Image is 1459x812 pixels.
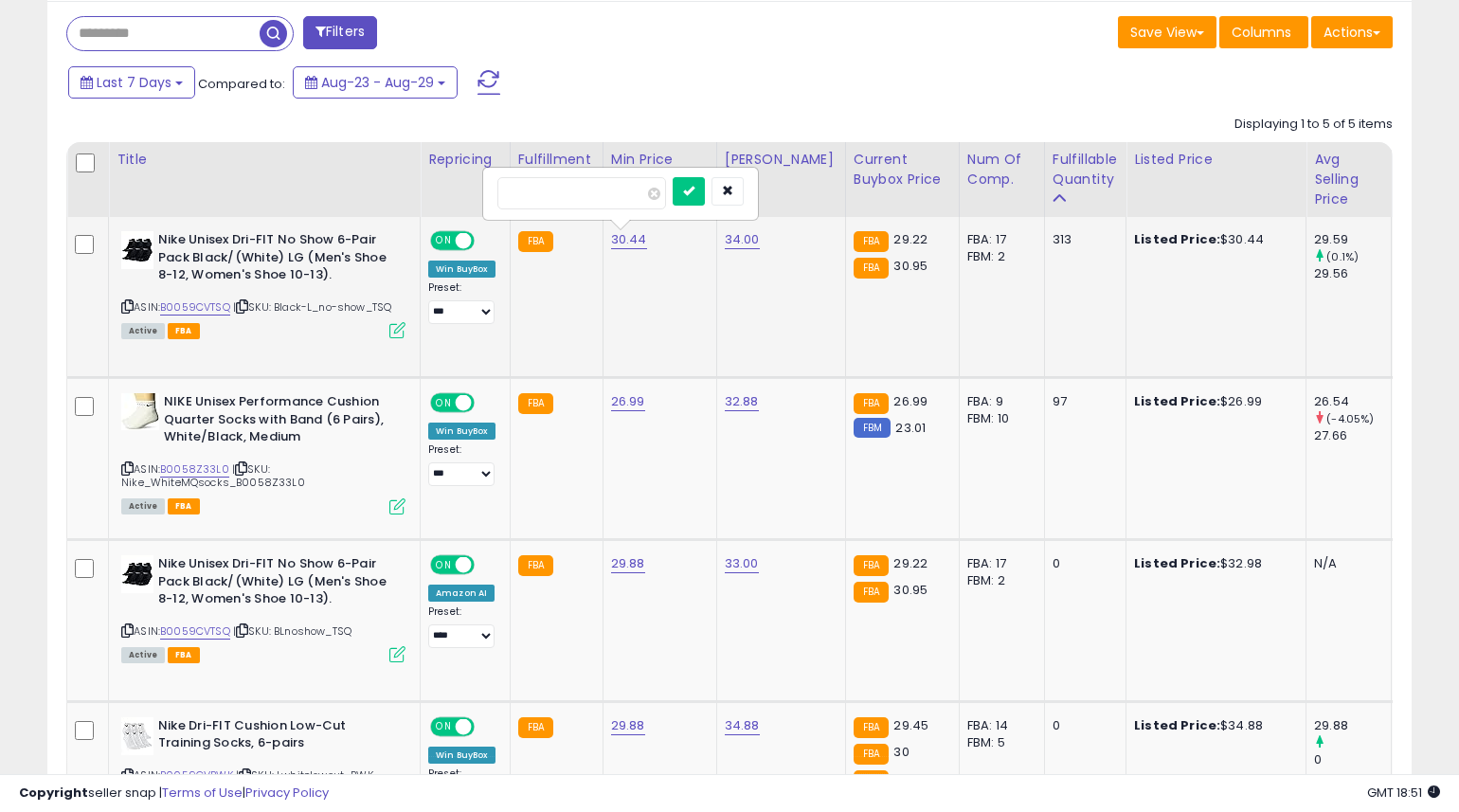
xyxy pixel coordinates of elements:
span: 26.99 [893,392,928,410]
div: Preset: [428,443,495,486]
a: 33.00 [725,554,759,573]
img: 41Icpuj9XcL._SL40_.jpg [121,231,153,269]
div: FBA: 17 [967,555,1030,572]
div: Fulfillment [518,150,595,170]
b: Nike Dri-FIT Cushion Low-Cut Training Socks, 6-pairs [158,717,388,757]
div: Preset: [428,281,495,324]
span: All listings currently available for purchase on Amazon [121,323,165,339]
a: Privacy Policy [245,784,329,802]
span: 29.22 [893,230,928,248]
div: 29.56 [1314,265,1391,282]
a: 34.00 [725,230,760,249]
span: OFF [472,719,502,735]
a: B0059CVTSQ [160,299,230,316]
span: 30.95 [893,257,928,275]
div: FBA: 17 [967,231,1030,248]
small: FBA [854,582,889,603]
span: OFF [472,557,502,573]
span: FBA [168,647,200,663]
div: 97 [1053,393,1111,410]
div: 26.54 [1314,393,1391,410]
small: FBA [854,258,889,279]
a: 29.88 [611,554,645,573]
div: ASIN: [121,393,405,513]
button: Actions [1311,16,1393,48]
span: 30.95 [893,581,928,599]
a: B0058Z33L0 [160,461,229,478]
small: FBM [854,418,891,438]
div: Num of Comp. [967,150,1036,189]
div: Repricing [428,150,502,170]
span: FBA [168,498,200,514]
div: Listed Price [1134,150,1298,170]
span: | SKU: BLnoshow_TSQ [233,623,351,639]
b: Listed Price: [1134,392,1220,410]
div: 313 [1053,231,1111,248]
span: 23.01 [895,419,926,437]
div: 29.88 [1314,717,1391,734]
span: Compared to: [198,75,285,93]
span: Last 7 Days [97,73,171,92]
div: $26.99 [1134,393,1291,410]
small: FBA [854,717,889,738]
a: Terms of Use [162,784,243,802]
small: FBA [518,717,553,738]
b: Listed Price: [1134,230,1220,248]
div: Win BuyBox [428,261,495,278]
span: OFF [472,395,502,411]
span: 30 [893,743,909,761]
div: FBA: 9 [967,393,1030,410]
div: [PERSON_NAME] [725,150,838,170]
span: | SKU: Black-L_no-show_TSQ [233,299,391,315]
img: 41XMFwz1GYL._SL40_.jpg [121,393,159,430]
div: 29.59 [1314,231,1391,248]
a: 29.88 [611,716,645,735]
img: 41Icpuj9XcL._SL40_.jpg [121,555,153,593]
a: 34.88 [725,716,760,735]
div: 0 [1314,751,1391,768]
div: Win BuyBox [428,423,495,440]
span: | SKU: Nike_WhiteMQsocks_B0058Z33L0 [121,461,305,490]
div: FBM: 2 [967,248,1030,265]
div: Displaying 1 to 5 of 5 items [1234,116,1393,134]
span: 29.45 [893,716,928,734]
div: FBM: 2 [967,572,1030,589]
span: FBA [168,323,200,339]
span: ON [432,395,456,411]
div: $30.44 [1134,231,1291,248]
small: FBA [518,393,553,414]
div: FBM: 10 [967,410,1030,427]
div: ASIN: [121,555,405,660]
div: Current Buybox Price [854,150,951,189]
div: 0 [1053,717,1111,734]
span: Aug-23 - Aug-29 [321,73,434,92]
b: NIKE Unisex Performance Cushion Quarter Socks with Band (6 Pairs), White/Black, Medium [164,393,394,451]
b: Nike Unisex Dri-FIT No Show 6-Pair Pack Black/(White) LG (Men's Shoe 8-12, Women's Shoe 10-13). [158,231,388,289]
small: (0.1%) [1326,249,1359,264]
button: Aug-23 - Aug-29 [293,66,458,99]
small: FBA [854,393,889,414]
small: FBA [854,231,889,252]
strong: Copyright [19,784,88,802]
span: All listings currently available for purchase on Amazon [121,647,165,663]
div: Fulfillable Quantity [1053,150,1118,189]
span: ON [432,557,456,573]
span: All listings currently available for purchase on Amazon [121,498,165,514]
span: OFF [472,233,502,249]
div: seller snap | | [19,785,329,803]
span: ON [432,719,456,735]
small: (-4.05%) [1326,411,1374,426]
div: FBA: 14 [967,717,1030,734]
div: FBM: 5 [967,734,1030,751]
b: Listed Price: [1134,716,1220,734]
a: 32.88 [725,392,759,411]
small: FBA [854,555,889,576]
div: $34.88 [1134,717,1291,734]
span: 2025-09-6 18:51 GMT [1367,784,1440,802]
div: 27.66 [1314,427,1391,444]
a: 26.99 [611,392,645,411]
a: 30.44 [611,230,647,249]
img: 41mcsG7JH5L._SL40_.jpg [121,717,153,755]
span: ON [432,233,456,249]
div: Title [117,150,412,170]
